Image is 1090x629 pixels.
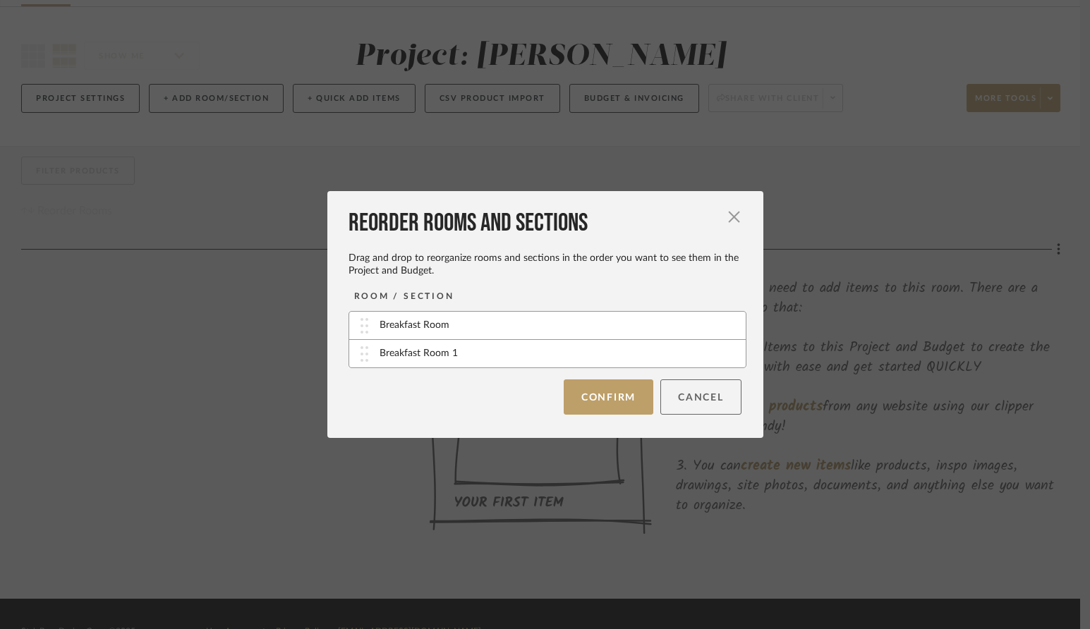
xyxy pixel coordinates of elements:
button: Cancel [660,379,741,415]
div: Drag and drop to reorganize rooms and sections in the order you want to see them in the Project a... [349,252,741,277]
button: Confirm [564,379,653,415]
div: Breakfast Room [380,318,449,333]
div: Reorder Rooms and Sections [349,208,741,239]
div: Breakfast Room 1 [380,346,458,361]
button: Close [720,202,749,231]
img: vertical-grip.svg [361,318,368,334]
div: ROOM / SECTION [354,289,454,303]
img: vertical-grip.svg [361,346,368,362]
